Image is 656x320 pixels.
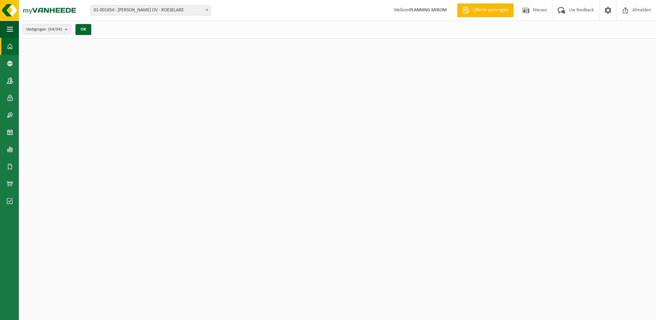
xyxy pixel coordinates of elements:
[22,24,71,34] button: Vestigingen(34/34)
[457,3,514,17] a: Offerte aanvragen
[48,27,62,32] count: (34/34)
[91,5,210,15] span: 01-001654 - MIROM ROESELARE OV - ROESELARE
[471,7,510,14] span: Offerte aanvragen
[91,5,211,15] span: 01-001654 - MIROM ROESELARE OV - ROESELARE
[26,24,62,35] span: Vestigingen
[409,8,447,13] strong: PLANNING MIROM
[75,24,91,35] button: OK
